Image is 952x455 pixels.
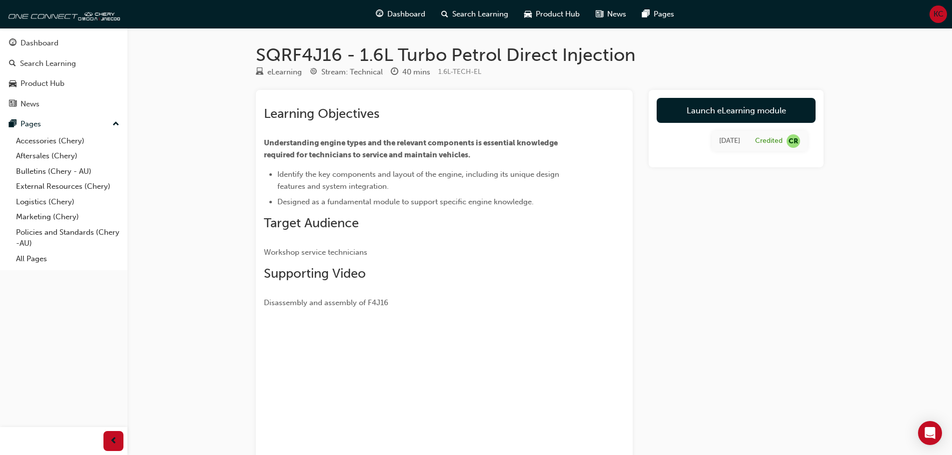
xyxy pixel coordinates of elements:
div: 40 mins [402,66,430,78]
span: Pages [654,8,674,20]
button: Pages [4,115,123,133]
div: Open Intercom Messenger [918,421,942,445]
span: target-icon [310,68,317,77]
a: External Resources (Chery) [12,179,123,194]
a: Search Learning [4,54,123,73]
span: search-icon [9,59,16,68]
span: guage-icon [376,8,383,20]
span: Supporting Video [264,266,366,281]
a: Policies and Standards (Chery -AU) [12,225,123,251]
span: clock-icon [391,68,398,77]
span: News [607,8,626,20]
div: eLearning [267,66,302,78]
a: search-iconSearch Learning [433,4,516,24]
a: Launch eLearning module [657,98,816,123]
span: Workshop service technicians [264,248,367,257]
span: Search Learning [452,8,508,20]
div: Stream: Technical [321,66,383,78]
a: Bulletins (Chery - AU) [12,164,123,179]
button: DashboardSearch LearningProduct HubNews [4,32,123,115]
span: car-icon [524,8,532,20]
span: car-icon [9,79,16,88]
span: null-icon [787,134,800,148]
span: KC [934,8,944,20]
div: Duration [391,66,430,78]
span: Dashboard [387,8,425,20]
span: Disassembly and assembly of F4J16 [264,298,388,307]
a: guage-iconDashboard [368,4,433,24]
div: Credited [755,136,783,146]
a: All Pages [12,251,123,267]
a: Accessories (Chery) [12,133,123,149]
div: Pages [20,118,41,130]
span: Target Audience [264,215,359,231]
a: news-iconNews [588,4,634,24]
span: Product Hub [536,8,580,20]
span: Understanding engine types and the relevant components is essential knowledge required for techni... [264,138,559,159]
span: guage-icon [9,39,16,48]
span: Designed as a fundamental module to support specific engine knowledge. [277,197,534,206]
div: Type [256,66,302,78]
span: Learning resource code [438,67,481,76]
a: Dashboard [4,34,123,52]
img: oneconnect [5,4,120,24]
span: Learning Objectives [264,106,379,121]
div: Thu Nov 14 2024 12:55:02 GMT+1100 (Australian Eastern Daylight Time) [719,135,740,147]
a: Logistics (Chery) [12,194,123,210]
a: car-iconProduct Hub [516,4,588,24]
span: news-icon [596,8,603,20]
div: News [20,98,39,110]
button: KC [930,5,947,23]
h1: SQRF4J16 - 1.6L Turbo Petrol Direct Injection [256,44,824,66]
span: Identify the key components and layout of the engine, including its unique design features and sy... [277,170,561,191]
a: News [4,95,123,113]
a: Marketing (Chery) [12,209,123,225]
span: prev-icon [110,435,117,448]
span: up-icon [112,118,119,131]
div: Product Hub [20,78,64,89]
a: Product Hub [4,74,123,93]
span: learningResourceType_ELEARNING-icon [256,68,263,77]
span: search-icon [441,8,448,20]
span: pages-icon [9,120,16,129]
a: Aftersales (Chery) [12,148,123,164]
span: news-icon [9,100,16,109]
div: Stream [310,66,383,78]
a: pages-iconPages [634,4,682,24]
div: Search Learning [20,58,76,69]
div: Dashboard [20,37,58,49]
span: pages-icon [642,8,650,20]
